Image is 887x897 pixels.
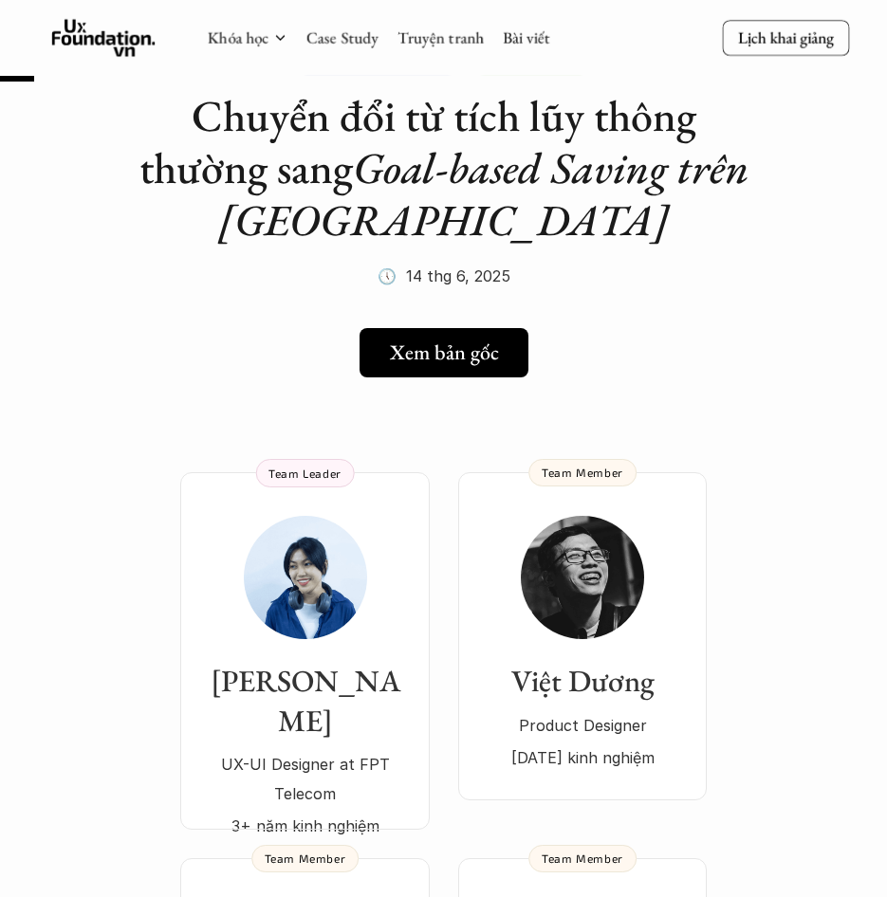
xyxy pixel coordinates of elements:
[199,750,411,808] p: UX-UI Designer at FPT Telecom
[542,851,623,865] p: Team Member
[208,27,268,48] a: Khóa học
[397,27,484,48] a: Truyện tranh
[542,466,623,479] p: Team Member
[477,711,688,740] p: Product Designer
[199,812,411,840] p: 3+ năm kinh nghiệm
[503,27,550,48] a: Bài viết
[218,139,758,248] em: Goal-based Saving trên [GEOGRAPHIC_DATA]
[477,662,688,702] h3: Việt Dương
[199,662,411,741] h3: [PERSON_NAME]
[306,27,379,48] a: Case Study
[180,472,430,830] a: [PERSON_NAME]UX-UI Designer at FPT Telecom3+ năm kinh nghiệmTeam Leader
[265,851,346,865] p: Team Member
[378,262,510,290] p: 🕔 14 thg 6, 2025
[477,743,688,772] p: [DATE] kinh nghiệm
[133,90,754,247] h1: Chuyển đổi từ tích lũy thông thường sang
[737,27,834,48] p: Lịch khai giảng
[360,328,528,377] a: Xem bản gốc
[268,467,342,480] p: Team Leader
[458,472,707,800] a: Việt DươngProduct Designer[DATE] kinh nghiệmTeam Member
[390,340,499,365] h5: Xem bản gốc
[722,20,849,56] a: Lịch khai giảng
